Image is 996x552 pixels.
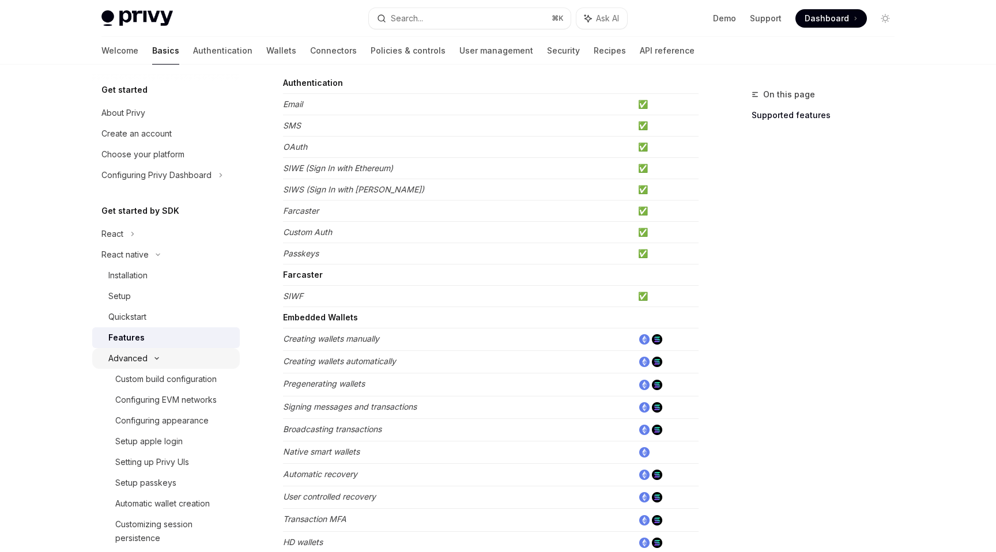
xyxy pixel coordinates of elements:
[283,334,379,343] em: Creating wallets manually
[115,476,176,490] div: Setup passkeys
[283,537,323,547] em: HD wallets
[552,14,564,23] span: ⌘ K
[283,206,319,215] em: Farcaster
[115,372,217,386] div: Custom build configuration
[283,184,424,194] em: SIWS (Sign In with [PERSON_NAME])
[652,380,662,390] img: solana.png
[283,312,358,322] strong: Embedded Wallets
[108,351,148,365] div: Advanced
[92,103,240,123] a: About Privy
[115,393,217,407] div: Configuring EVM networks
[639,447,650,458] img: ethereum.png
[639,538,650,548] img: ethereum.png
[652,538,662,548] img: solana.png
[633,222,699,243] td: ✅
[152,37,179,65] a: Basics
[101,248,149,262] div: React native
[459,37,533,65] a: User management
[92,123,240,144] a: Create an account
[108,310,146,324] div: Quickstart
[640,37,695,65] a: API reference
[92,286,240,307] a: Setup
[115,414,209,428] div: Configuring appearance
[283,514,346,524] em: Transaction MFA
[283,99,303,109] em: Email
[108,289,131,303] div: Setup
[547,37,580,65] a: Security
[92,327,240,348] a: Features
[101,204,179,218] h5: Get started by SDK
[633,94,699,115] td: ✅
[283,248,319,258] em: Passkeys
[108,269,148,282] div: Installation
[115,497,210,511] div: Automatic wallet creation
[92,452,240,472] a: Setting up Privy UIs
[596,13,619,24] span: Ask AI
[193,37,252,65] a: Authentication
[283,163,393,173] em: SIWE (Sign In with Ethereum)
[266,37,296,65] a: Wallets
[639,470,650,480] img: ethereum.png
[633,201,699,222] td: ✅
[652,402,662,413] img: solana.png
[639,334,650,345] img: ethereum.png
[101,148,184,161] div: Choose your platform
[876,9,895,28] button: Toggle dark mode
[752,106,904,124] a: Supported features
[283,142,307,152] em: OAuth
[652,515,662,525] img: solana.png
[101,37,138,65] a: Welcome
[92,390,240,410] a: Configuring EVM networks
[283,291,303,301] em: SIWF
[101,127,172,141] div: Create an account
[576,8,627,29] button: Ask AI
[283,356,396,366] em: Creating wallets automatically
[652,357,662,367] img: solana.png
[639,380,650,390] img: ethereum.png
[92,369,240,390] a: Custom build configuration
[283,78,343,88] strong: Authentication
[763,88,815,101] span: On this page
[101,10,173,27] img: light logo
[283,227,332,237] em: Custom Auth
[633,158,699,179] td: ✅
[633,286,699,307] td: ✅
[92,472,240,493] a: Setup passkeys
[92,144,240,165] a: Choose your platform
[101,83,148,97] h5: Get started
[283,270,323,279] strong: Farcaster
[639,515,650,525] img: ethereum.png
[713,13,736,24] a: Demo
[369,8,571,29] button: Search...⌘K
[652,470,662,480] img: solana.png
[750,13,782,24] a: Support
[101,106,145,120] div: About Privy
[92,265,240,286] a: Installation
[115,434,183,448] div: Setup apple login
[391,12,423,25] div: Search...
[283,120,301,130] em: SMS
[283,379,365,388] em: Pregenerating wallets
[283,402,417,411] em: Signing messages and transactions
[639,425,650,435] img: ethereum.png
[639,402,650,413] img: ethereum.png
[283,469,357,479] em: Automatic recovery
[795,9,867,28] a: Dashboard
[639,357,650,367] img: ethereum.png
[108,331,145,345] div: Features
[805,13,849,24] span: Dashboard
[101,227,123,241] div: React
[115,517,233,545] div: Customizing session persistence
[92,514,240,549] a: Customizing session persistence
[92,307,240,327] a: Quickstart
[633,137,699,158] td: ✅
[283,491,376,501] em: User controlled recovery
[633,243,699,264] td: ✅
[92,493,240,514] a: Automatic wallet creation
[92,431,240,452] a: Setup apple login
[652,334,662,345] img: solana.png
[639,492,650,502] img: ethereum.png
[92,410,240,431] a: Configuring appearance
[115,455,189,469] div: Setting up Privy UIs
[310,37,357,65] a: Connectors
